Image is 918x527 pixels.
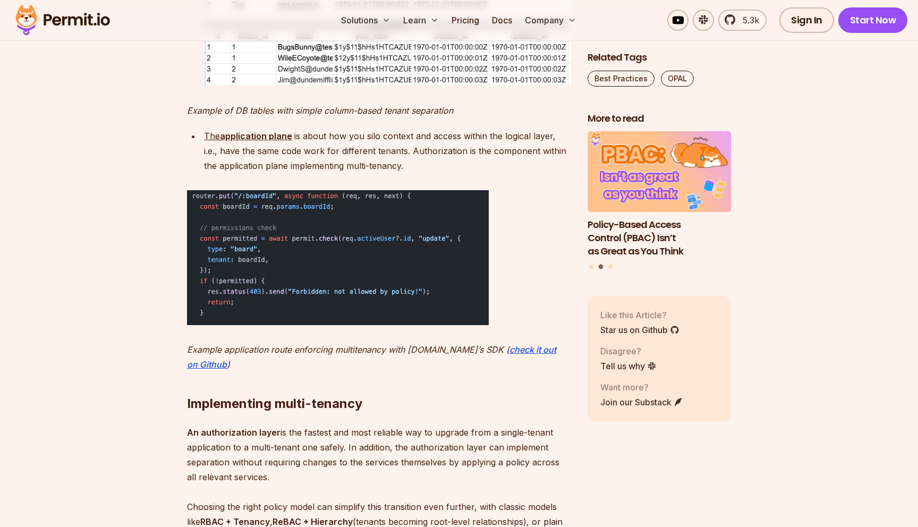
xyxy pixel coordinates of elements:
span: 5.3k [736,14,759,27]
button: Go to slide 2 [599,265,603,269]
strong: RBAC + Tenancy [200,516,270,527]
li: 2 of 3 [588,132,731,258]
em: Example application route enforcing multitenancy with [DOMAIN_NAME]’s SDK ( [187,344,509,355]
p: Like this Article? [600,309,679,321]
button: Learn [399,10,443,31]
em: ) [227,359,230,370]
p: Disagree? [600,345,657,358]
a: OPAL [661,71,694,87]
strong: application plane [220,131,292,141]
h3: Policy-Based Access Control (PBAC) Isn’t as Great as You Think [588,218,731,258]
p: is about how you silo context and access within the logical layer, i.e., have the same code work ... [204,129,571,173]
img: Policy-Based Access Control (PBAC) Isn’t as Great as You Think [588,132,731,212]
a: Tell us why [600,360,657,372]
h2: Related Tags [588,51,731,64]
strong: ReBAC + Hierarchy [273,516,353,527]
button: Go to slide 3 [608,265,613,269]
a: Join our Substack [600,396,683,409]
a: Star us on Github [600,324,679,336]
p: Want more? [600,381,683,394]
u: The [204,131,220,141]
h2: Implementing multi-tenancy [187,353,571,412]
a: 5.3k [718,10,767,31]
a: Start Now [838,7,908,33]
a: Sign In [779,7,834,33]
div: Posts [588,132,731,271]
img: 2.png [187,190,489,325]
a: Docs [488,10,516,31]
h2: More to read [588,112,731,125]
a: Pricing [447,10,483,31]
button: Company [521,10,581,31]
button: Solutions [337,10,395,31]
strong: An authorization layer [187,427,280,438]
img: Permit logo [11,2,115,38]
em: Example of DB tables with simple column-based tenant separation [187,105,453,116]
a: Best Practices [588,71,654,87]
a: Policy-Based Access Control (PBAC) Isn’t as Great as You ThinkPolicy-Based Access Control (PBAC) ... [588,132,731,258]
button: Go to slide 1 [589,265,593,269]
